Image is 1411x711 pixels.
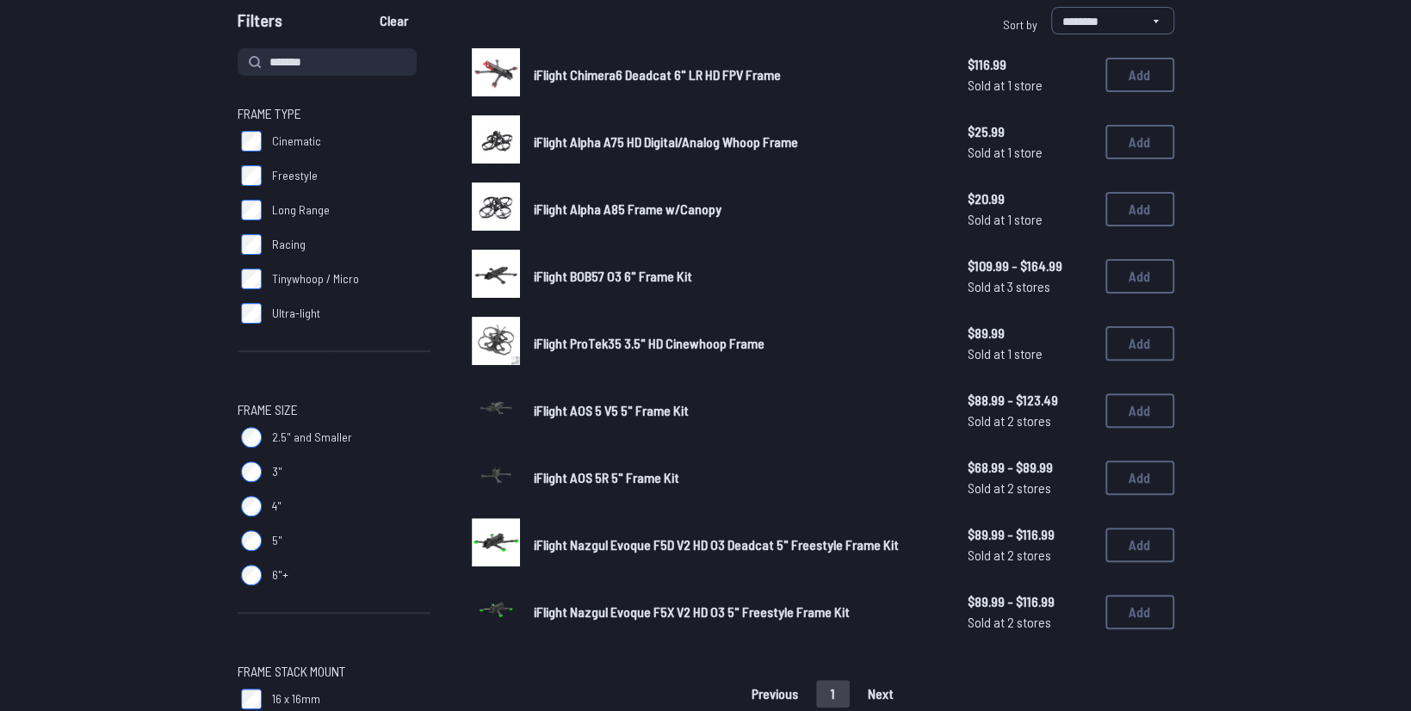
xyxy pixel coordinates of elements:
button: 1 [816,680,850,708]
span: 16 x 16mm [272,690,320,708]
span: iFlight AOS 5 V5 5" Frame Kit [534,402,689,418]
span: iFlight Nazgul Evoque F5X V2 HD O3 5" Freestyle Frame Kit [534,603,850,620]
button: Add [1105,125,1174,159]
input: Ultra-light [241,303,262,324]
input: 5" [241,530,262,551]
span: Frame Stack Mount [238,661,345,682]
span: Sold at 1 store [968,343,1092,364]
img: image [472,585,520,634]
a: image [472,182,520,236]
span: iFlight Alpha A75 HD Digital/Analog Whoop Frame [534,133,798,150]
a: image [472,585,520,639]
input: 4" [241,496,262,516]
button: Add [1105,326,1174,361]
span: Sold at 2 stores [968,545,1092,566]
a: image [472,518,520,572]
input: Racing [241,234,262,255]
button: Add [1105,259,1174,294]
button: Add [1105,528,1174,562]
img: image [472,317,520,365]
span: Racing [272,236,306,253]
span: $89.99 - $116.99 [968,591,1092,612]
button: Clear [365,7,423,34]
input: Freestyle [241,165,262,186]
img: image [472,518,520,566]
span: Sold at 3 stores [968,276,1092,297]
span: iFlight AOS 5R 5" Frame Kit [534,469,679,485]
img: image [472,384,520,432]
span: $89.99 - $116.99 [968,524,1092,545]
a: iFlight Alpha A85 Frame w/Canopy [534,199,940,219]
a: image [472,250,520,303]
span: $20.99 [968,189,1092,209]
a: image [472,317,520,370]
a: iFlight AOS 5 V5 5" Frame Kit [534,400,940,421]
span: Sold at 1 store [968,75,1092,96]
span: $25.99 [968,121,1092,142]
img: image [472,451,520,499]
span: iFlight Alpha A85 Frame w/Canopy [534,201,721,217]
input: 16 x 16mm [241,689,262,709]
input: Long Range [241,200,262,220]
span: 6"+ [272,566,288,584]
select: Sort by [1051,7,1174,34]
input: 3" [241,461,262,482]
span: Ultra-light [272,305,320,322]
button: Add [1105,595,1174,629]
span: $89.99 [968,323,1092,343]
a: image [472,48,520,102]
button: Add [1105,192,1174,226]
a: image [472,115,520,169]
a: iFlight Nazgul Evoque F5X V2 HD O3 5" Freestyle Frame Kit [534,602,940,622]
button: Add [1105,58,1174,92]
span: iFlight BOB57 O3 6" Frame Kit [534,268,692,284]
span: Sold at 1 store [968,142,1092,163]
span: Sold at 2 stores [968,478,1092,498]
span: $109.99 - $164.99 [968,256,1092,276]
span: Filters [238,7,282,41]
img: image [472,182,520,231]
input: Cinematic [241,131,262,151]
input: Tinywhoop / Micro [241,269,262,289]
span: iFlight ProTek35 3.5" HD Cinewhoop Frame [534,335,764,351]
button: Add [1105,461,1174,495]
a: image [472,384,520,437]
img: image [472,115,520,164]
span: iFlight Nazgul Evoque F5D V2 HD O3 Deadcat 5" Freestyle Frame Kit [534,536,899,553]
a: iFlight ProTek35 3.5" HD Cinewhoop Frame [534,333,940,354]
span: Cinematic [272,133,321,150]
a: iFlight Chimera6 Deadcat 6" LR HD FPV Frame [534,65,940,85]
a: iFlight Alpha A75 HD Digital/Analog Whoop Frame [534,132,940,152]
span: 4" [272,498,282,515]
span: Tinywhoop / Micro [272,270,359,287]
a: iFlight Nazgul Evoque F5D V2 HD O3 Deadcat 5" Freestyle Frame Kit [534,535,940,555]
span: Long Range [272,201,330,219]
span: Sold at 2 stores [968,612,1092,633]
span: $88.99 - $123.49 [968,390,1092,411]
span: Sort by [1003,17,1037,32]
img: image [472,48,520,96]
button: Add [1105,393,1174,428]
span: Frame Size [238,399,298,420]
span: Sold at 1 store [968,209,1092,230]
span: Freestyle [272,167,318,184]
span: Frame Type [238,103,301,124]
input: 2.5" and Smaller [241,427,262,448]
span: Sold at 2 stores [968,411,1092,431]
span: iFlight Chimera6 Deadcat 6" LR HD FPV Frame [534,66,781,83]
img: image [472,250,520,298]
a: image [472,451,520,504]
input: 6"+ [241,565,262,585]
span: 3" [272,463,282,480]
span: 2.5" and Smaller [272,429,352,446]
span: $116.99 [968,54,1092,75]
span: 5" [272,532,282,549]
a: iFlight AOS 5R 5" Frame Kit [534,467,940,488]
a: iFlight BOB57 O3 6" Frame Kit [534,266,940,287]
span: $68.99 - $89.99 [968,457,1092,478]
